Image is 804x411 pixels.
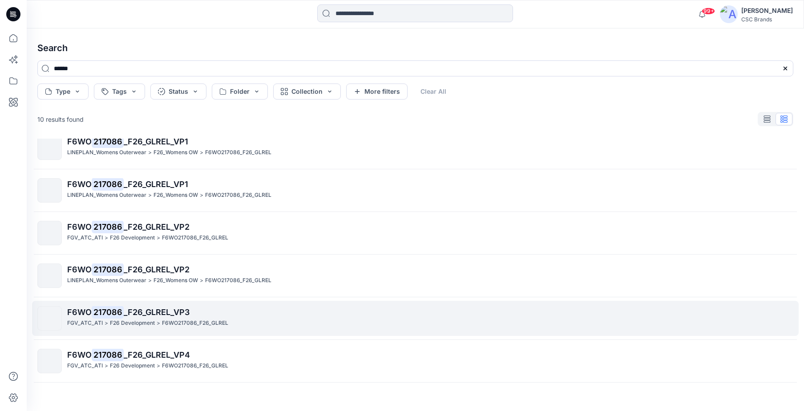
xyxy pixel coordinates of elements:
[32,343,799,379] a: F6WO217086_F26_GLREL_VP4FGV_ATC_ATI>F26 Development>F6WO217086_F26_GLREL
[32,130,799,165] a: F6WO217086_F26_GLREL_VP1LINEPLAN_Womens Outerwear>F26_Womens OW>F6WO217086_F26_GLREL
[124,222,190,231] span: _F26_GLREL_VP2
[124,350,190,359] span: _F26_GLREL_VP4
[162,319,228,328] p: F6WO217086_F26_GLREL
[702,8,715,15] span: 99+
[205,276,271,285] p: F6WO217086_F26_GLREL
[200,191,203,200] p: >
[92,263,124,275] mark: 217086
[346,84,408,100] button: More filters
[67,265,92,274] span: F6WO
[32,215,799,251] a: F6WO217086_F26_GLREL_VP2FGV_ATC_ATI>F26 Development>F6WO217086_F26_GLREL
[67,233,103,243] p: FGV_ATC_ATI
[200,148,203,157] p: >
[67,307,92,317] span: F6WO
[205,148,271,157] p: F6WO217086_F26_GLREL
[67,319,103,328] p: FGV_ATC_ATI
[94,84,145,100] button: Tags
[110,319,155,328] p: F26 Development
[154,191,198,200] p: F26_Womens OW
[105,233,108,243] p: >
[92,178,124,190] mark: 217086
[205,191,271,200] p: F6WO217086_F26_GLREL
[92,306,124,318] mark: 217086
[67,180,92,189] span: F6WO
[154,148,198,157] p: F26_Womens OW
[92,220,124,233] mark: 217086
[124,307,190,317] span: _F26_GLREL_VP3
[273,84,341,100] button: Collection
[154,276,198,285] p: F26_Womens OW
[67,191,146,200] p: LINEPLAN_Womens Outerwear
[67,222,92,231] span: F6WO
[110,361,155,371] p: F26 Development
[105,361,108,371] p: >
[92,135,124,148] mark: 217086
[720,5,738,23] img: avatar
[148,276,152,285] p: >
[30,36,800,60] h4: Search
[212,84,268,100] button: Folder
[37,115,84,124] p: 10 results found
[741,16,793,23] div: CSC Brands
[150,84,206,100] button: Status
[67,350,92,359] span: F6WO
[92,348,124,361] mark: 217086
[148,191,152,200] p: >
[32,173,799,208] a: F6WO217086_F26_GLREL_VP1LINEPLAN_Womens Outerwear>F26_Womens OW>F6WO217086_F26_GLREL
[67,276,146,285] p: LINEPLAN_Womens Outerwear
[124,265,190,274] span: _F26_GLREL_VP2
[110,233,155,243] p: F26 Development
[124,180,188,189] span: _F26_GLREL_VP1
[32,258,799,293] a: F6WO217086_F26_GLREL_VP2LINEPLAN_Womens Outerwear>F26_Womens OW>F6WO217086_F26_GLREL
[124,137,188,146] span: _F26_GLREL_VP1
[105,319,108,328] p: >
[162,233,228,243] p: F6WO217086_F26_GLREL
[200,276,203,285] p: >
[37,84,89,100] button: Type
[32,301,799,336] a: F6WO217086_F26_GLREL_VP3FGV_ATC_ATI>F26 Development>F6WO217086_F26_GLREL
[741,5,793,16] div: [PERSON_NAME]
[157,319,160,328] p: >
[157,361,160,371] p: >
[67,361,103,371] p: FGV_ATC_ATI
[148,148,152,157] p: >
[157,233,160,243] p: >
[162,361,228,371] p: F6WO217086_F26_GLREL
[67,148,146,157] p: LINEPLAN_Womens Outerwear
[67,137,92,146] span: F6WO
